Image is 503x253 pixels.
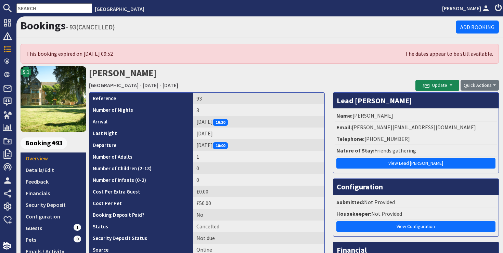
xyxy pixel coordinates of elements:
th: Number of Infants (0-2) [89,174,193,186]
th: Reference [89,93,193,104]
td: £50.00 [193,197,324,209]
span: Update [423,82,447,88]
td: [DATE] [193,116,324,128]
div: This booking expired on [DATE] 09:52 [26,50,113,58]
span: 0 [74,236,81,242]
span: 10:00 [213,142,228,149]
li: Friends gathering [335,145,497,157]
h2: [PERSON_NAME] [89,66,415,91]
td: 3 [193,104,324,116]
li: Not Provided [335,208,497,220]
span: 1 [74,224,81,231]
img: staytech_i_w-64f4e8e9ee0a9c174fd5317b4b171b261742d2d393467e5bdba4413f4f884c10.svg [3,242,11,250]
th: Cost Per Pet [89,197,193,209]
strong: Submitted: [336,199,364,205]
a: Guests1 [21,222,86,234]
a: Overview [21,152,86,164]
td: No [193,209,324,221]
td: [DATE] [193,139,324,151]
h3: Configuration [333,179,499,195]
th: Status [89,221,193,232]
th: Cost Per Extra Guest [89,186,193,197]
th: Number of Adults [89,151,193,162]
div: The dates appear to be still available. [113,50,493,58]
a: [GEOGRAPHIC_DATA] [95,5,144,12]
a: View Lead [PERSON_NAME] [336,158,495,169]
a: Details/Edit [21,164,86,176]
small: - 93(CANCELLED) [66,23,115,31]
li: [PERSON_NAME][EMAIL_ADDRESS][DOMAIN_NAME] [335,122,497,133]
th: Number of Nights [89,104,193,116]
a: Add Booking [456,21,499,34]
strong: Name: [336,112,352,119]
a: [DATE] - [DATE] [143,82,178,89]
span: - [140,82,142,89]
span: Booking #93 [21,137,67,149]
td: 0 [193,174,324,186]
td: 0 [193,162,324,174]
a: Financials [21,187,86,199]
a: Bookings [21,19,66,32]
th: Last Night [89,128,193,139]
img: Primrose Manor's icon [21,66,86,132]
a: View Configuration [336,221,495,232]
td: 1 [193,151,324,162]
button: Quick Actions [461,80,499,91]
strong: Nature of Stay: [336,147,374,154]
span: 9.1 [23,68,29,76]
td: Not due [193,232,324,244]
strong: Housekeeper: [336,210,371,217]
th: Booking Deposit Paid? [89,209,193,221]
strong: Email: [336,124,352,131]
th: Number of Children (2-18) [89,162,193,174]
a: Security Deposit [21,199,86,211]
a: Feedback [21,176,86,187]
h3: Lead [PERSON_NAME] [333,93,499,108]
th: Security Deposit Status [89,232,193,244]
td: 93 [193,93,324,104]
input: SEARCH [16,3,92,13]
a: Booking #93 [21,137,83,149]
a: [GEOGRAPHIC_DATA] [89,82,139,89]
td: £0.00 [193,186,324,197]
a: Pets0 [21,234,86,245]
li: [PHONE_NUMBER] [335,133,497,145]
a: Configuration [21,211,86,222]
td: Cancelled [193,221,324,232]
strong: Telephone: [336,135,364,142]
td: [DATE] [193,128,324,139]
a: [PERSON_NAME] [442,4,491,12]
li: [PERSON_NAME] [335,110,497,122]
span: 16:30 [213,119,228,126]
a: Primrose Manor's icon9.1 [21,66,86,132]
th: Arrival [89,116,193,128]
li: Not Provided [335,197,497,208]
button: Update [415,80,459,91]
th: Departure [89,139,193,151]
